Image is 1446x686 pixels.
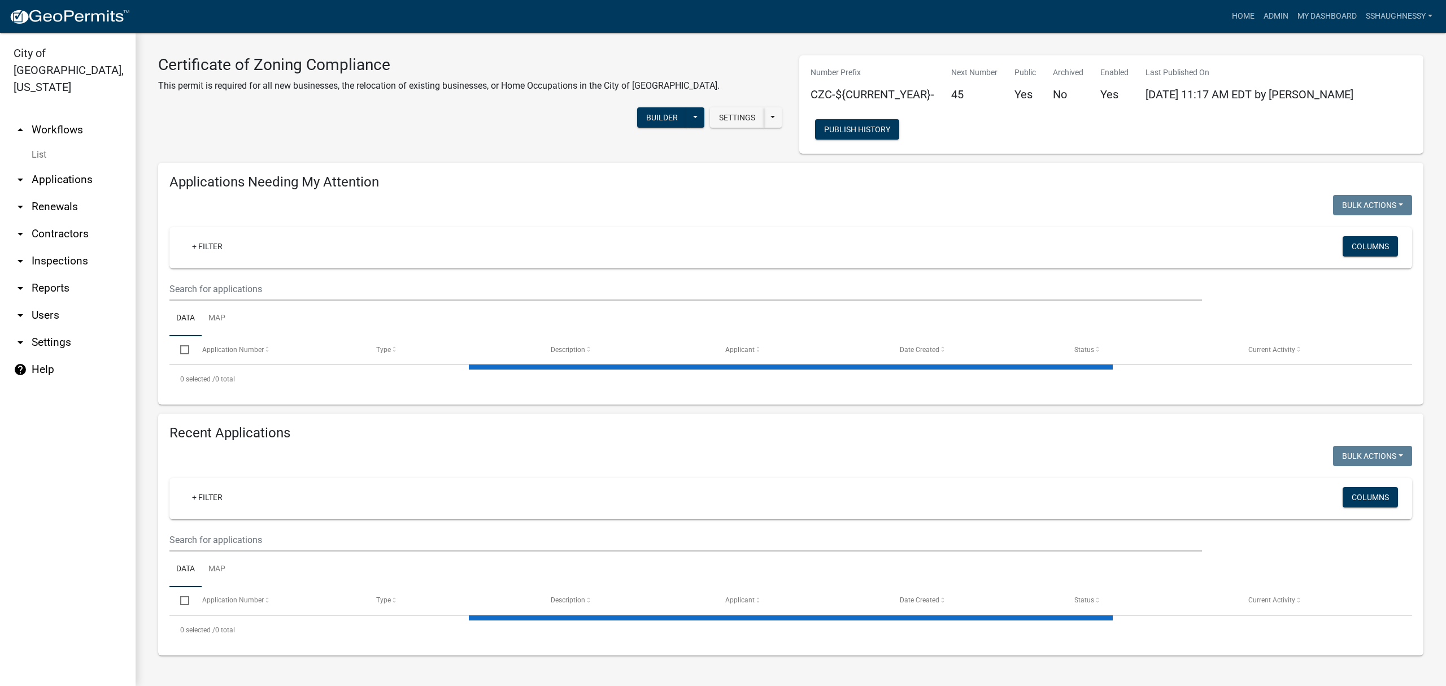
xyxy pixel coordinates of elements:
[14,123,27,137] i: arrow_drop_up
[1227,6,1259,27] a: Home
[191,336,365,363] datatable-header-cell: Application Number
[1293,6,1361,27] a: My Dashboard
[637,107,687,128] button: Builder
[376,346,391,354] span: Type
[14,336,27,349] i: arrow_drop_down
[715,587,889,614] datatable-header-cell: Applicant
[1333,195,1412,215] button: Bulk Actions
[191,587,365,614] datatable-header-cell: Application Number
[715,336,889,363] datatable-header-cell: Applicant
[14,363,27,376] i: help
[1248,596,1295,604] span: Current Activity
[169,174,1412,190] h4: Applications Needing My Attention
[169,301,202,337] a: Data
[376,596,391,604] span: Type
[710,107,764,128] button: Settings
[169,365,1412,393] div: 0 total
[1063,587,1238,614] datatable-header-cell: Status
[951,88,998,101] h5: 45
[14,173,27,186] i: arrow_drop_down
[889,587,1064,614] datatable-header-cell: Date Created
[900,346,939,354] span: Date Created
[889,336,1064,363] datatable-header-cell: Date Created
[1146,67,1353,79] p: Last Published On
[14,309,27,322] i: arrow_drop_down
[202,552,232,588] a: Map
[1259,6,1293,27] a: Admin
[202,346,264,354] span: Application Number
[1100,67,1129,79] p: Enabled
[14,254,27,268] i: arrow_drop_down
[1333,446,1412,466] button: Bulk Actions
[1014,67,1036,79] p: Public
[169,336,191,363] datatable-header-cell: Select
[811,67,934,79] p: Number Prefix
[158,79,720,93] p: This permit is required for all new businesses, the relocation of existing businesses, or Home Oc...
[815,126,899,135] wm-modal-confirm: Workflow Publish History
[811,88,934,101] h5: CZC-${CURRENT_YEAR}-
[900,596,939,604] span: Date Created
[180,626,215,634] span: 0 selected /
[14,200,27,214] i: arrow_drop_down
[365,336,540,363] datatable-header-cell: Type
[1053,88,1083,101] h5: No
[169,587,191,614] datatable-header-cell: Select
[540,587,715,614] datatable-header-cell: Description
[951,67,998,79] p: Next Number
[180,375,215,383] span: 0 selected /
[169,425,1412,441] h4: Recent Applications
[1063,336,1238,363] datatable-header-cell: Status
[1146,88,1353,101] span: [DATE] 11:17 AM EDT by [PERSON_NAME]
[202,301,232,337] a: Map
[169,616,1412,644] div: 0 total
[1238,336,1412,363] datatable-header-cell: Current Activity
[183,236,232,257] a: + Filter
[158,55,720,75] h3: Certificate of Zoning Compliance
[1053,67,1083,79] p: Archived
[169,528,1202,552] input: Search for applications
[1014,88,1036,101] h5: Yes
[551,346,585,354] span: Description
[1074,596,1094,604] span: Status
[1361,6,1437,27] a: sshaughnessy
[551,596,585,604] span: Description
[1238,587,1412,614] datatable-header-cell: Current Activity
[202,596,264,604] span: Application Number
[14,281,27,295] i: arrow_drop_down
[1074,346,1094,354] span: Status
[1343,487,1398,507] button: Columns
[1100,88,1129,101] h5: Yes
[725,346,755,354] span: Applicant
[169,277,1202,301] input: Search for applications
[540,336,715,363] datatable-header-cell: Description
[1248,346,1295,354] span: Current Activity
[14,227,27,241] i: arrow_drop_down
[815,119,899,140] button: Publish History
[1343,236,1398,257] button: Columns
[183,487,232,507] a: + Filter
[365,587,540,614] datatable-header-cell: Type
[169,552,202,588] a: Data
[725,596,755,604] span: Applicant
